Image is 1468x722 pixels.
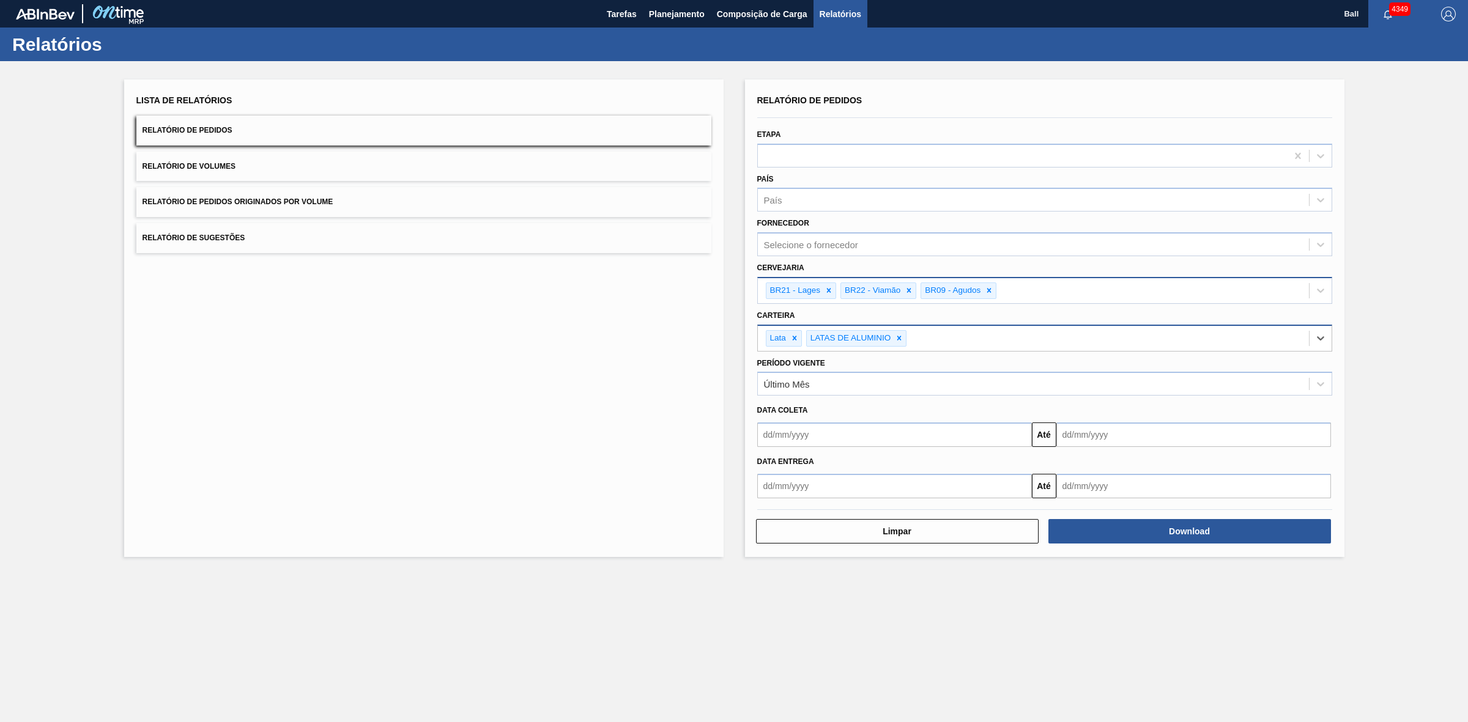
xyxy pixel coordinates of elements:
[757,422,1032,447] input: dd/mm/yyyy
[136,223,711,253] button: Relatório de Sugestões
[1368,6,1407,23] button: Notificações
[807,331,893,346] div: LATAS DE ALUMINIO
[764,240,858,250] div: Selecione o fornecedor
[1048,519,1331,543] button: Download
[1441,7,1456,21] img: Logout
[136,95,232,105] span: Lista de Relatórios
[766,283,823,298] div: BR21 - Lages
[757,359,825,367] label: Período Vigente
[143,126,232,134] span: Relatório de Pedidos
[136,187,711,217] button: Relatório de Pedidos Originados por Volume
[136,152,711,182] button: Relatório de Volumes
[757,474,1032,498] input: dd/mm/yyyy
[841,283,902,298] div: BR22 - Viamão
[649,7,705,21] span: Planejamento
[16,9,75,20] img: TNhmsLtSVTkK8tSr43FrP2fwEKptu5GPRR3wAAAABJRU5ErkJggg==
[143,234,245,242] span: Relatório de Sugestões
[757,457,814,466] span: Data entrega
[757,219,809,227] label: Fornecedor
[764,379,810,389] div: Último Mês
[1032,474,1056,498] button: Até
[12,37,229,51] h1: Relatórios
[143,162,235,171] span: Relatório de Volumes
[757,130,781,139] label: Etapa
[607,7,637,21] span: Tarefas
[1056,422,1331,447] input: dd/mm/yyyy
[921,283,982,298] div: BR09 - Agudos
[756,519,1039,543] button: Limpar
[757,311,795,320] label: Carteira
[764,195,782,205] div: País
[1032,422,1056,447] button: Até
[757,406,808,414] span: Data coleta
[143,197,333,206] span: Relatório de Pedidos Originados por Volume
[757,175,774,183] label: País
[1056,474,1331,498] input: dd/mm/yyyy
[1389,2,1411,16] span: 4349
[757,95,862,105] span: Relatório de Pedidos
[136,116,711,146] button: Relatório de Pedidos
[717,7,807,21] span: Composição de Carga
[766,331,788,346] div: Lata
[820,7,861,21] span: Relatórios
[757,263,804,272] label: Cervejaria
